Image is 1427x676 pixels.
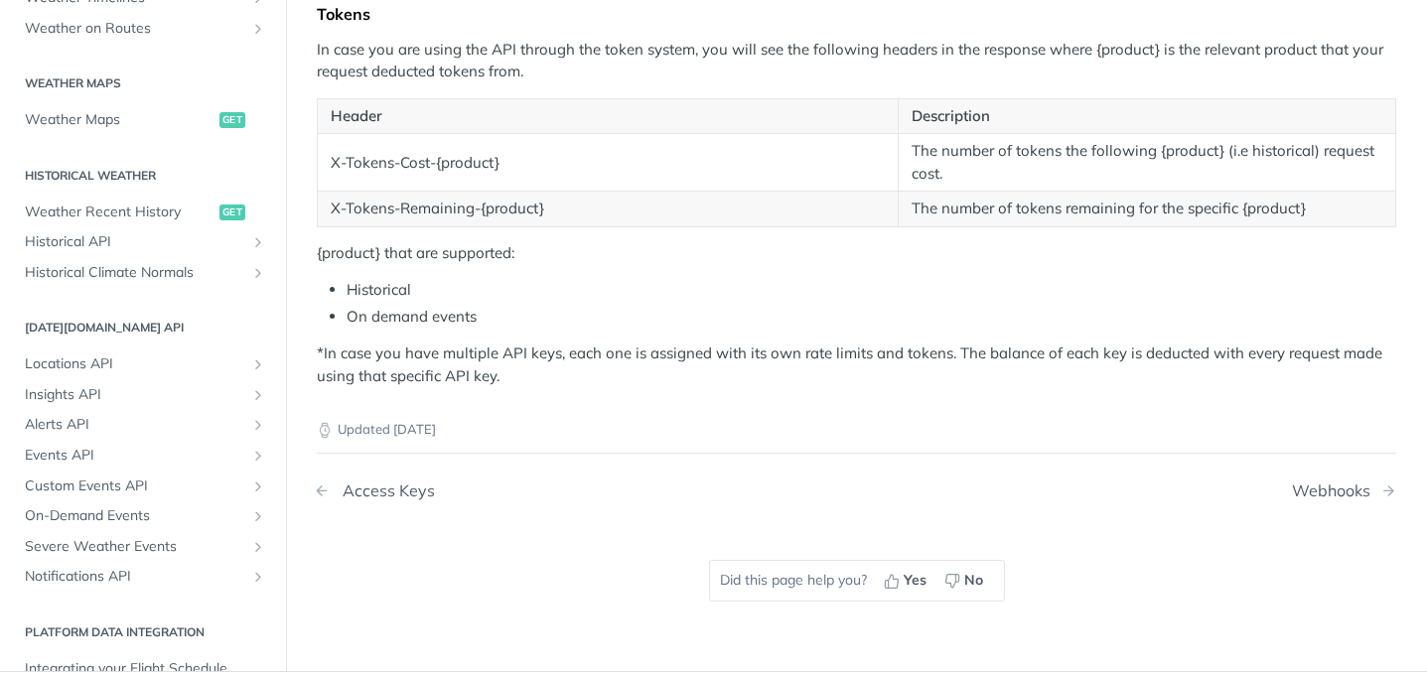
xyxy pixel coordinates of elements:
[317,4,1396,24] div: Tokens
[25,385,245,405] span: Insights API
[877,566,937,596] button: Yes
[333,481,435,500] div: Access Keys
[937,566,994,596] button: No
[15,105,271,135] a: Weather Mapsget
[15,257,271,287] a: Historical Climate NormalsShow subpages for Historical Climate Normals
[25,475,245,495] span: Custom Events API
[15,74,271,92] h2: Weather Maps
[15,319,271,337] h2: [DATE][DOMAIN_NAME] API
[898,98,1395,134] th: Description
[250,264,266,280] button: Show subpages for Historical Climate Normals
[709,560,1005,602] div: Did this page help you?
[904,570,927,591] span: Yes
[317,342,1396,387] p: *In case you have multiple API keys, each one is assigned with its own rate limits and tokens. Th...
[317,462,1396,520] nav: Pagination Controls
[15,166,271,184] h2: Historical Weather
[347,279,1396,302] li: Historical
[250,477,266,493] button: Show subpages for Custom Events API
[1292,481,1396,500] a: Next Page: Webhooks
[1292,481,1380,500] div: Webhooks
[25,567,245,587] span: Notifications API
[25,18,245,38] span: Weather on Routes
[898,134,1395,192] td: The number of tokens the following {product} (i.e historical) request cost.
[317,39,1396,83] p: In case you are using the API through the token system, you will see the following headers in the...
[250,417,266,433] button: Show subpages for Alerts API
[25,354,245,374] span: Locations API
[318,134,899,192] td: X-Tokens-Cost-{product}
[250,20,266,36] button: Show subpages for Weather on Routes
[317,242,1396,265] p: {product} that are supported:
[25,232,245,252] span: Historical API
[15,501,271,531] a: On-Demand EventsShow subpages for On-Demand Events
[250,448,266,464] button: Show subpages for Events API
[15,441,271,471] a: Events APIShow subpages for Events API
[250,569,266,585] button: Show subpages for Notifications API
[15,471,271,500] a: Custom Events APIShow subpages for Custom Events API
[25,506,245,526] span: On-Demand Events
[898,192,1395,227] td: The number of tokens remaining for the specific {product}
[15,349,271,379] a: Locations APIShow subpages for Locations API
[318,192,899,227] td: X-Tokens-Remaining-{product}
[347,306,1396,329] li: On demand events
[25,262,245,282] span: Historical Climate Normals
[15,227,271,257] a: Historical APIShow subpages for Historical API
[15,13,271,43] a: Weather on RoutesShow subpages for Weather on Routes
[250,508,266,524] button: Show subpages for On-Demand Events
[25,202,214,221] span: Weather Recent History
[25,446,245,466] span: Events API
[250,234,266,250] button: Show subpages for Historical API
[15,197,271,226] a: Weather Recent Historyget
[15,532,271,562] a: Severe Weather EventsShow subpages for Severe Weather Events
[964,570,983,591] span: No
[318,98,899,134] th: Header
[15,410,271,440] a: Alerts APIShow subpages for Alerts API
[250,387,266,403] button: Show subpages for Insights API
[25,415,245,435] span: Alerts API
[25,110,214,130] span: Weather Maps
[219,203,245,219] span: get
[317,420,1396,440] p: Updated [DATE]
[15,623,271,641] h2: Platform DATA integration
[250,539,266,555] button: Show subpages for Severe Weather Events
[15,562,271,592] a: Notifications APIShow subpages for Notifications API
[250,356,266,372] button: Show subpages for Locations API
[15,380,271,410] a: Insights APIShow subpages for Insights API
[219,112,245,128] span: get
[25,537,245,557] span: Severe Weather Events
[317,481,780,500] a: Previous Page: Access Keys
